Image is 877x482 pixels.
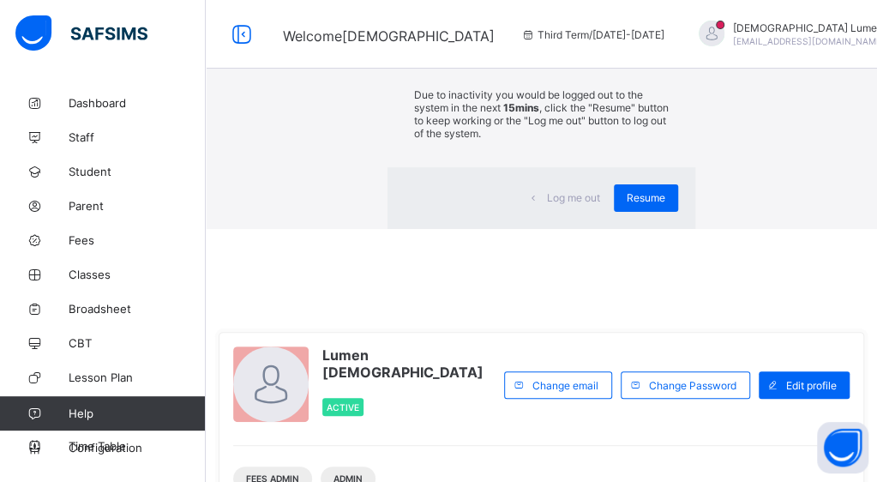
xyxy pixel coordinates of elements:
[786,379,837,392] span: Edit profile
[69,165,206,178] span: Student
[322,346,496,381] span: Lumen [DEMOGRAPHIC_DATA]
[817,422,868,473] button: Open asap
[547,191,600,204] span: Log me out
[15,15,147,51] img: safsims
[69,441,205,455] span: Configuration
[413,88,669,140] p: Due to inactivity you would be logged out to the system in the next , click the "Resume" button t...
[69,407,205,420] span: Help
[283,27,495,45] span: Welcome [DEMOGRAPHIC_DATA]
[69,130,206,144] span: Staff
[69,336,206,350] span: CBT
[69,233,206,247] span: Fees
[627,191,665,204] span: Resume
[69,199,206,213] span: Parent
[327,402,359,413] span: Active
[520,28,664,41] span: session/term information
[69,268,206,281] span: Classes
[69,371,206,384] span: Lesson Plan
[69,302,206,316] span: Broadsheet
[532,379,598,392] span: Change email
[502,101,538,114] strong: 15mins
[69,96,206,110] span: Dashboard
[649,379,736,392] span: Change Password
